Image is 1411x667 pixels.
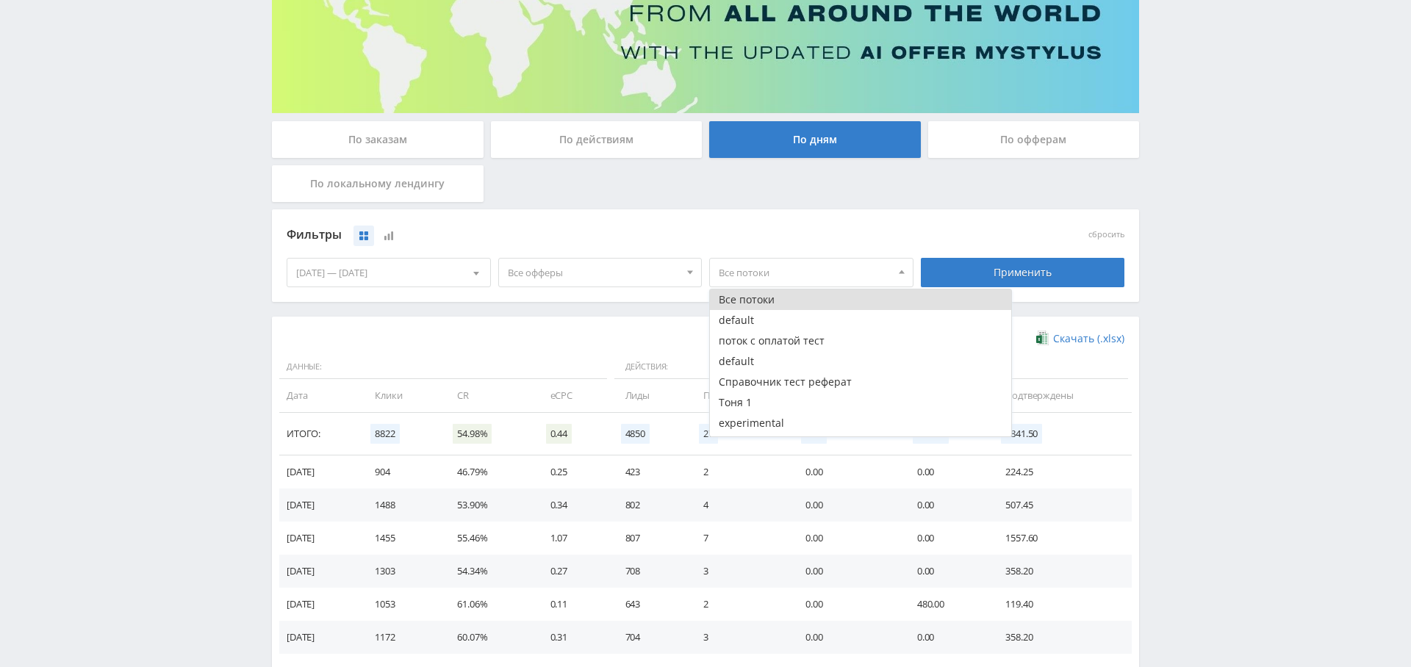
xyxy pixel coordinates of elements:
td: Клики [360,379,442,412]
td: 807 [611,522,689,555]
td: 1557.60 [991,522,1132,555]
img: xlsx [1036,331,1049,345]
td: 480.00 [902,588,991,621]
div: По дням [709,121,921,158]
td: 1172 [360,621,442,654]
td: CR [442,379,535,412]
span: 8822 [370,424,399,444]
a: Скачать (.xlsx) [1036,331,1124,346]
span: 4850 [621,424,650,444]
td: 0.00 [791,621,902,654]
span: Все офферы [508,259,680,286]
div: По действиям [491,121,703,158]
td: 708 [611,555,689,588]
td: 4 [689,488,791,522]
span: 27 [699,424,718,444]
td: 61.06% [442,588,535,621]
td: 0.11 [536,588,611,621]
td: 0.00 [902,621,991,654]
td: Итого: [279,413,360,455]
td: 1488 [360,488,442,522]
button: сбросить [1088,230,1124,239]
button: Справочник тест реферат [710,372,1011,392]
td: [DATE] [279,455,360,488]
button: поток с оплатой тест [710,331,1011,351]
td: 0.00 [791,488,902,522]
td: 0.25 [536,455,611,488]
td: [DATE] [279,555,360,588]
button: Все потоки [710,289,1011,310]
span: Данные: [279,355,607,380]
span: 3841.50 [1001,424,1042,444]
td: Дата [279,379,360,412]
td: 423 [611,455,689,488]
div: [DATE] — [DATE] [287,259,490,286]
td: eCPC [536,379,611,412]
td: 119.40 [991,588,1132,621]
span: 0.44 [546,424,572,444]
span: 54.98% [453,424,492,444]
div: По заказам [272,121,484,158]
td: 60.07% [442,621,535,654]
td: 0.31 [536,621,611,654]
td: 0.00 [902,555,991,588]
span: Все потоки [719,259,891,286]
td: 0.00 [902,455,991,488]
td: 0.00 [791,588,902,621]
td: [DATE] [279,522,360,555]
td: [DATE] [279,621,360,654]
td: 7 [689,522,791,555]
td: 358.20 [991,621,1132,654]
td: [DATE] [279,588,360,621]
td: 802 [611,488,689,522]
button: default [710,433,1011,454]
button: experimental [710,413,1011,433]
div: По офферам [928,121,1140,158]
td: 0.00 [902,488,991,522]
div: Фильтры [287,224,913,246]
td: 55.46% [442,522,535,555]
div: По локальному лендингу [272,165,484,202]
td: 2 [689,588,791,621]
td: 46.79% [442,455,535,488]
td: Лиды [611,379,689,412]
td: 0.00 [902,522,991,555]
td: 358.20 [991,555,1132,588]
td: Продажи [689,379,791,412]
td: 2 [689,455,791,488]
td: [DATE] [279,488,360,522]
td: 224.25 [991,455,1132,488]
button: default [710,351,1011,372]
td: 0.00 [791,455,902,488]
td: 1455 [360,522,442,555]
td: Подтверждены [991,379,1132,412]
td: 1053 [360,588,442,621]
td: 3 [689,555,791,588]
td: 0.27 [536,555,611,588]
td: 1303 [360,555,442,588]
td: 0.00 [791,555,902,588]
td: 904 [360,455,442,488]
span: Скачать (.xlsx) [1053,333,1124,345]
td: 3 [689,621,791,654]
td: 1.07 [536,522,611,555]
td: 507.45 [991,488,1132,522]
td: 0.34 [536,488,611,522]
td: 643 [611,588,689,621]
td: 54.34% [442,555,535,588]
td: 0.00 [791,522,902,555]
td: 53.90% [442,488,535,522]
button: Тоня 1 [710,392,1011,413]
span: Действия: [614,355,787,380]
button: default [710,310,1011,331]
div: Применить [921,258,1125,287]
td: 704 [611,621,689,654]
